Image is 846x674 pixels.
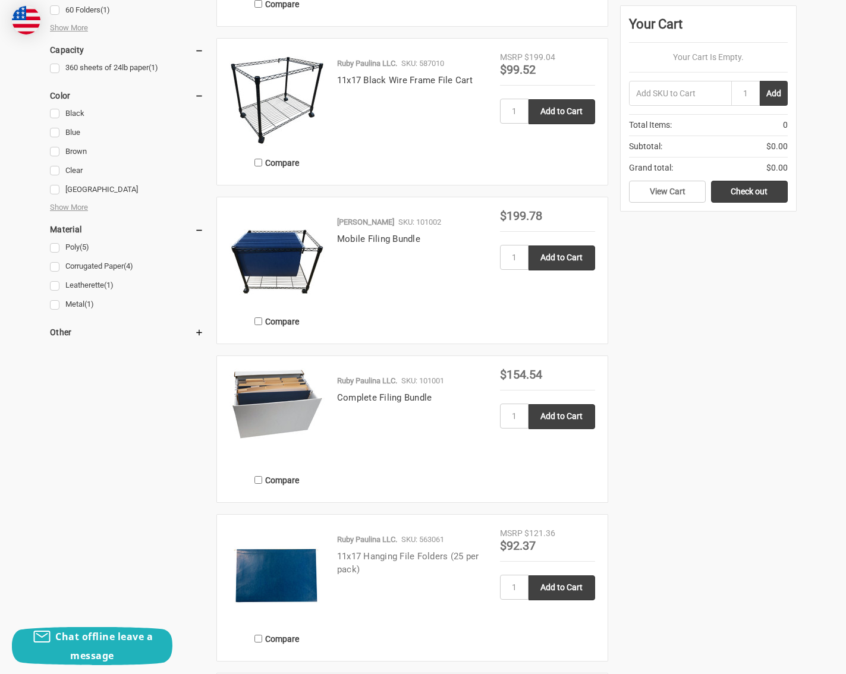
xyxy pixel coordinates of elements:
[50,106,204,122] a: Black
[50,297,204,313] a: Metal
[760,81,788,106] button: Add
[100,5,110,14] span: (1)
[401,534,444,546] p: SKU: 563061
[500,51,523,64] div: MSRP
[12,627,172,665] button: Chat offline leave a message
[629,162,673,174] span: Grand total:
[254,635,262,642] input: Compare
[229,369,325,464] a: Complete Filing Bundle
[50,22,88,34] span: Show More
[337,551,479,575] a: 11x17 Hanging File Folders (25 per pack)
[529,99,595,124] input: Add to Cart
[783,119,788,131] span: 0
[229,527,325,622] img: 11x17 Hanging File Folders
[500,367,542,382] span: $154.54
[529,245,595,270] input: Add to Cart
[50,222,204,237] h5: Material
[337,234,420,244] a: Mobile Filing Bundle
[149,63,158,72] span: (1)
[50,60,204,76] a: 360 sheets of 24lb paper
[50,240,204,256] a: Poly
[229,210,325,305] img: Mobile Filing Bundle
[80,242,89,251] span: (5)
[104,281,114,289] span: (1)
[254,476,262,484] input: Compare
[629,140,662,153] span: Subtotal:
[337,392,432,403] a: Complete Filing Bundle
[50,125,204,141] a: Blue
[229,470,325,490] label: Compare
[524,528,555,538] span: $121.36
[629,51,788,64] p: Your Cart Is Empty.
[711,181,788,203] a: Check out
[50,201,88,213] span: Show More
[337,375,397,387] p: Ruby Paulina LLC.
[12,6,40,34] img: duty and tax information for United States
[766,140,788,153] span: $0.00
[524,52,555,62] span: $199.04
[398,216,441,228] p: SKU: 101002
[50,278,204,294] a: Leatherette
[500,62,536,77] span: $99.52
[500,209,542,223] span: $199.78
[50,182,204,198] a: [GEOGRAPHIC_DATA]
[229,311,325,331] label: Compare
[124,262,133,270] span: (4)
[629,119,672,131] span: Total Items:
[50,259,204,275] a: Corrugated Paper
[629,14,788,43] div: Your Cart
[337,534,397,546] p: Ruby Paulina LLC.
[500,538,536,553] span: $92.37
[229,629,325,648] label: Compare
[337,58,397,70] p: Ruby Paulina LLC.
[337,216,394,228] p: [PERSON_NAME]
[84,300,94,308] span: (1)
[55,630,153,662] span: Chat offline leave a message
[50,2,204,18] a: 60 Folders
[50,89,204,103] h5: Color
[50,325,204,339] h5: Other
[229,369,325,439] img: Complete Filing Bundle
[229,51,325,146] img: 11x17 Black Wire Frame File Cart
[629,181,706,203] a: View Cart
[766,162,788,174] span: $0.00
[50,163,204,179] a: Clear
[254,317,262,325] input: Compare
[50,144,204,160] a: Brown
[500,527,523,540] div: MSRP
[254,159,262,166] input: Compare
[337,75,473,86] a: 11x17 Black Wire Frame File Cart
[629,81,731,106] input: Add SKU to Cart
[529,404,595,429] input: Add to Cart
[529,575,595,600] input: Add to Cart
[229,153,325,172] label: Compare
[401,375,444,387] p: SKU: 101001
[50,43,204,57] h5: Capacity
[401,58,444,70] p: SKU: 587010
